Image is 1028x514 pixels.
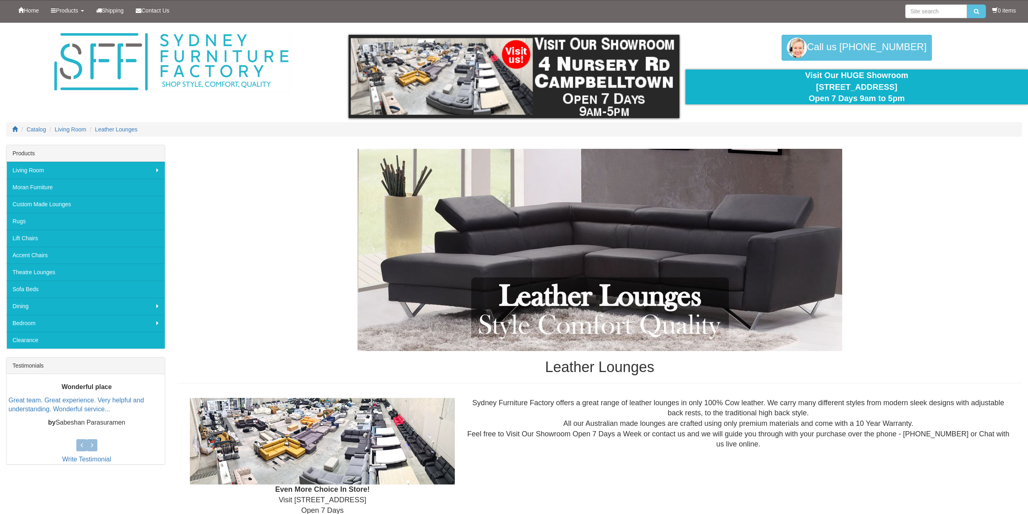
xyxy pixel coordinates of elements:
a: Lift Chairs [6,230,165,247]
li: 0 items [992,6,1016,15]
a: Clearance [6,332,165,349]
h1: Leather Lounges [177,359,1022,375]
a: Accent Chairs [6,247,165,264]
a: Sofa Beds [6,281,165,298]
a: Great team. Great experience. Very helpful and understanding. Wonderful service... [8,397,144,413]
img: showroom.gif [349,35,679,118]
b: Even More Choice In Store! [275,485,370,493]
img: Sydney Furniture Factory [50,31,292,93]
a: Theatre Lounges [6,264,165,281]
a: Contact Us [130,0,175,21]
a: Living Room [6,162,165,179]
div: Products [6,145,165,162]
a: Dining [6,298,165,315]
a: Rugs [6,213,165,230]
a: Products [45,0,90,21]
img: Showroom [190,398,455,485]
b: by [48,419,56,426]
a: Custom Made Lounges [6,196,165,213]
a: Shipping [90,0,130,21]
a: Living Room [55,126,86,133]
span: Products [56,7,78,14]
b: Wonderful place [61,383,111,390]
a: Write Testimonial [62,456,111,463]
div: Sydney Furniture Factory offers a great range of leather lounges in only 100% Cow leather. We car... [461,398,1015,450]
a: Leather Lounges [95,126,137,133]
img: Leather Lounges [357,149,842,351]
a: Catalog [27,126,46,133]
span: Contact Us [141,7,169,14]
span: Shipping [102,7,124,14]
input: Site search [905,4,967,18]
div: Testimonials [6,357,165,374]
div: Visit Our HUGE Showroom [STREET_ADDRESS] Open 7 Days 9am to 5pm [692,70,1022,104]
a: Bedroom [6,315,165,332]
p: Sabeshan Parasuramen [8,419,165,428]
a: Home [12,0,45,21]
a: Moran Furniture [6,179,165,196]
span: Home [24,7,39,14]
